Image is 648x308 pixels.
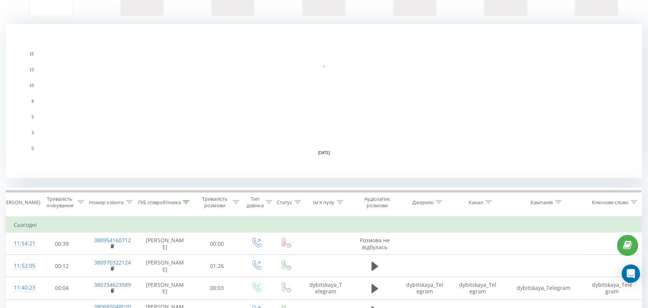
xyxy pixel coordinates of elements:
[504,277,583,300] td: dybitskaya_Telegram
[37,255,86,277] td: 00:12
[469,199,483,206] div: Канал
[246,196,264,209] div: Тип дзвінка
[6,24,643,178] svg: A chart.
[14,258,30,273] div: 11:52:05
[622,265,640,283] div: Open Intercom Messenger
[2,199,40,206] div: [PERSON_NAME]
[31,99,34,103] text: 8
[192,233,241,255] td: 00:00
[138,199,181,206] div: ПІБ співробітника
[531,199,553,206] div: Кампанія
[137,277,192,300] td: [PERSON_NAME]
[398,277,451,300] td: dybitskaya_Telegram
[277,199,293,206] div: Статус
[37,233,86,255] td: 00:39
[583,277,642,300] td: dybitskaya_Telegram
[30,83,34,88] text: 10
[14,236,30,251] div: 11:54:21
[137,255,192,277] td: [PERSON_NAME]
[94,281,131,288] a: 380734623589
[199,196,231,209] div: Тривалість розмови
[30,52,34,56] text: 15
[192,277,241,300] td: 00:03
[31,115,34,119] text: 5
[14,281,30,296] div: 11:40:23
[360,236,390,251] span: Розмова не відбулась
[37,277,86,300] td: 00:04
[592,199,629,206] div: Ключове слово
[94,259,131,266] a: 380970322124
[300,277,351,300] td: dybitskaya_Telegram
[451,277,504,300] td: dybitskaya_Telegram
[6,217,642,233] td: Сьогодні
[94,236,131,244] a: 380954160712
[358,196,397,209] div: Аудіозапис розмови
[412,199,434,206] div: Джерело
[30,68,34,72] text: 13
[137,233,192,255] td: [PERSON_NAME]
[31,131,34,135] text: 3
[318,151,331,155] text: [DATE]
[89,199,124,206] div: Номер клієнта
[313,199,335,206] div: Ім'я пулу
[31,147,34,151] text: 0
[44,196,76,209] div: Тривалість очікування
[192,255,241,277] td: 01:26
